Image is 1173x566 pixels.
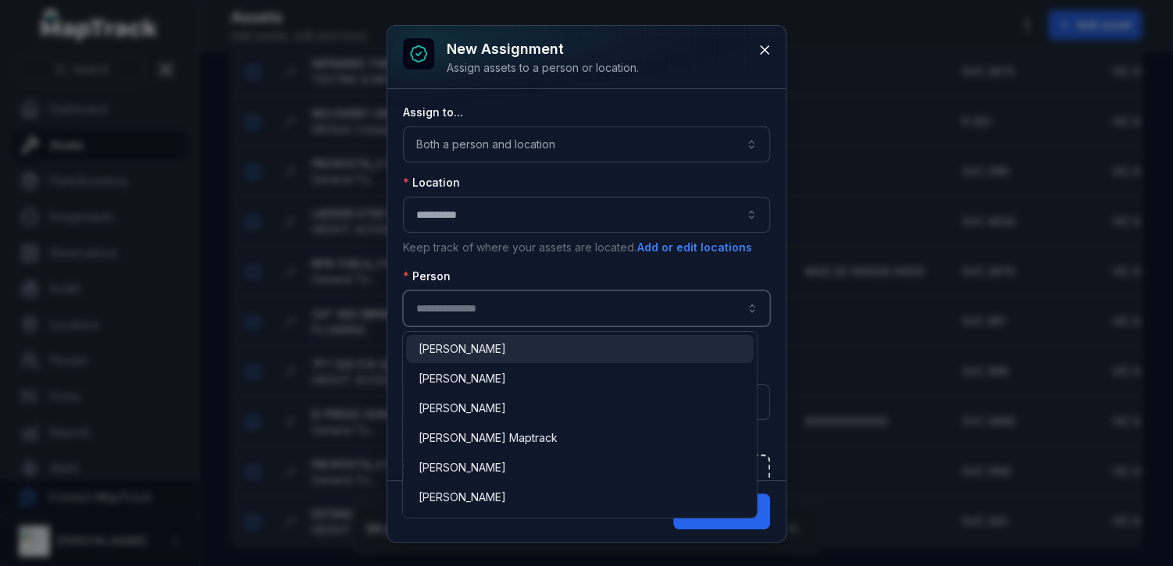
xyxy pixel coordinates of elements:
span: [PERSON_NAME] Maptrack [419,430,558,446]
span: [PERSON_NAME] [419,489,506,505]
span: [PERSON_NAME] [419,341,506,357]
input: assignment-add:person-label [403,290,770,326]
span: [PERSON_NAME] [419,400,506,416]
span: [PERSON_NAME] [419,460,506,475]
span: [PERSON_NAME] [419,371,506,386]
